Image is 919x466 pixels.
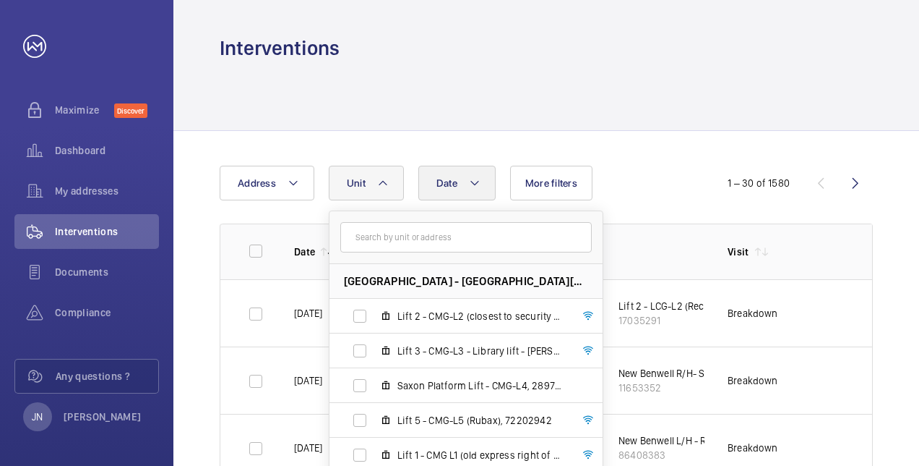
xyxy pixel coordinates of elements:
div: Breakdown [728,441,778,455]
div: Breakdown [728,373,778,388]
p: Visit [728,245,749,259]
p: [DATE] [294,373,322,388]
p: Unit [583,245,704,259]
span: Lift 2 - CMG-L2 (closest to security office - [PERSON_NAME]), 81852451 [397,309,565,323]
button: Address [220,166,314,200]
p: [PERSON_NAME] [64,410,142,424]
p: 86408383 [618,448,752,462]
span: Dashboard [55,143,159,158]
span: Compliance [55,305,159,320]
p: JN [32,410,43,424]
p: Date [294,245,315,259]
span: Discover [114,103,147,118]
p: New Benwell R/H- S - TMG-L15 [618,366,751,381]
span: Documents [55,265,159,279]
span: Interventions [55,224,159,239]
button: Unit [329,166,404,200]
span: Lift 3 - CMG-L3 - Library lift - [PERSON_NAME], 30971761 [397,344,565,358]
span: Address [238,177,276,189]
p: Lift 2 - LCG-L2 (Reception) [618,299,736,313]
h1: Interventions [220,35,340,62]
span: Lift 5 - CMG-L5 (Rubax), 72202942 [397,413,565,428]
p: [DATE] [294,306,322,321]
input: Search by unit or address [340,222,592,253]
span: More filters [525,177,577,189]
div: Breakdown [728,306,778,321]
span: [GEOGRAPHIC_DATA] - [GEOGRAPHIC_DATA][STREET_ADDRESS] [344,274,588,289]
span: Lift 1 - CMG L1 (old express right of security), 21825745 [397,448,565,462]
span: Saxon Platform Lift - CMG-L4, 28971535 [397,378,565,393]
p: 11653352 [618,381,751,395]
span: Date [436,177,457,189]
span: Unit [347,177,366,189]
div: 1 – 30 of 1580 [728,176,790,190]
p: New Benwell L/H - R - TMG-L14 [618,433,752,448]
p: 17035291 [618,313,736,328]
span: Maximize [55,103,114,117]
button: More filters [510,166,592,200]
span: My addresses [55,184,159,198]
p: [DATE] [294,441,322,455]
button: Date [418,166,496,200]
span: Any questions ? [56,369,158,384]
